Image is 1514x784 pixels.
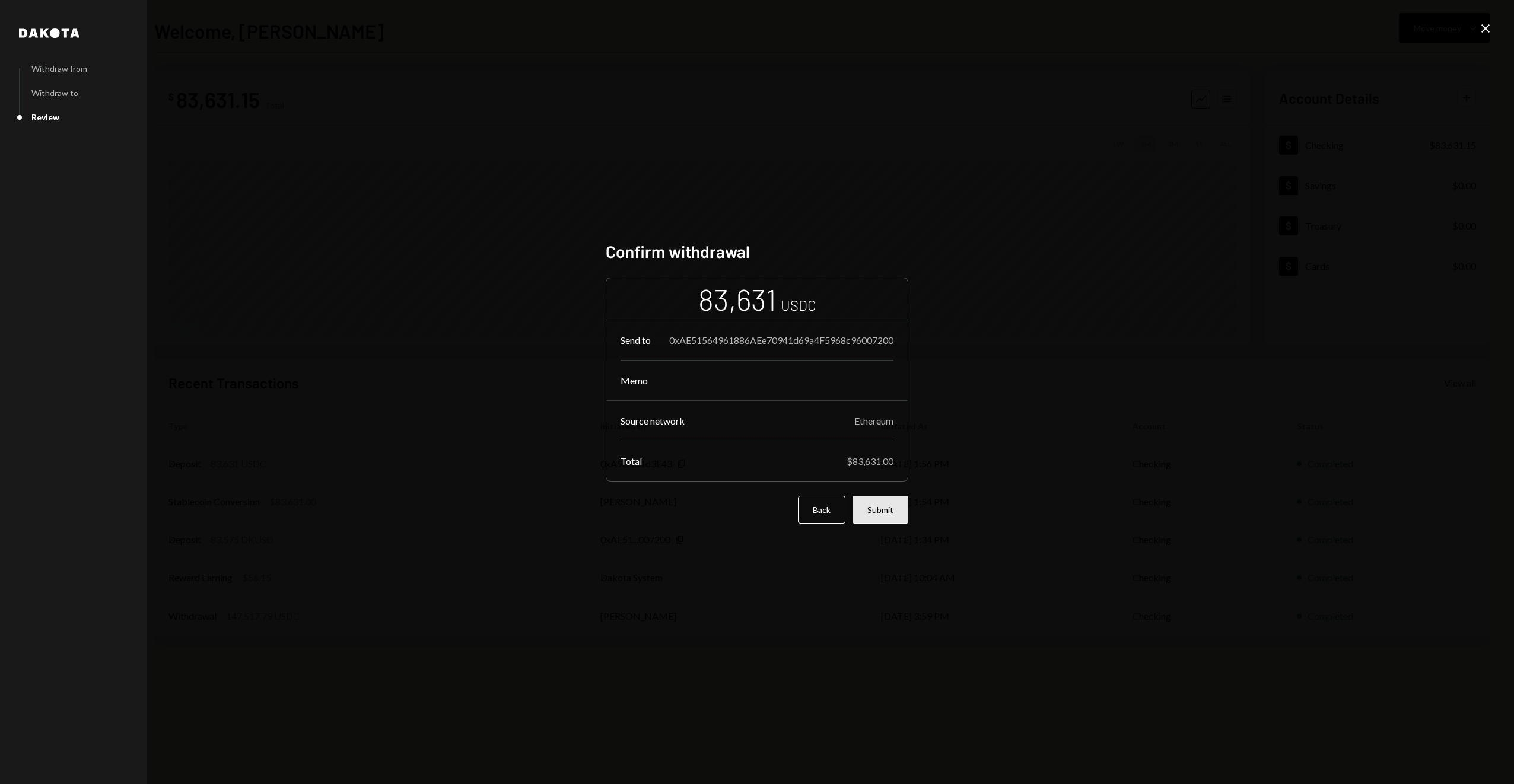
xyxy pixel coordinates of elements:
div: Total [621,455,642,467]
div: Memo [621,375,648,386]
div: Withdraw from [31,63,87,74]
h2: Confirm withdrawal [606,240,908,263]
div: USDC [781,295,816,315]
div: Send to [621,334,651,346]
div: 0xAE51564961886AEe70941d69a4F5968c96007200 [669,334,893,346]
div: $83,631.00 [847,455,893,467]
div: 83,631 [698,281,776,318]
div: Ethereum [854,415,893,426]
button: Submit [853,496,908,524]
div: Review [31,112,59,122]
button: Back [798,496,845,524]
div: Withdraw to [31,88,78,98]
div: Source network [621,415,685,426]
